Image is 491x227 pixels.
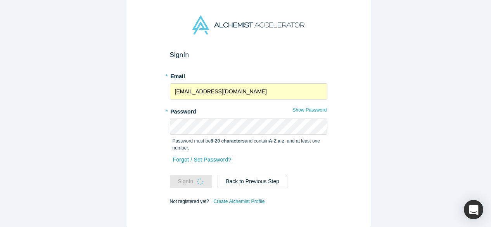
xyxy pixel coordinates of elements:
[170,70,327,81] label: Email
[218,175,287,188] button: Back to Previous Step
[170,105,327,116] label: Password
[213,196,265,206] a: Create Alchemist Profile
[269,138,277,144] strong: A-Z
[170,51,327,59] h2: Sign In
[278,138,284,144] strong: a-z
[173,153,232,167] a: Forgot / Set Password?
[170,175,213,188] button: SignIn
[173,138,325,151] p: Password must be and contain , , and at least one number.
[211,138,245,144] strong: 8-20 characters
[292,105,327,115] button: Show Password
[192,15,304,34] img: Alchemist Accelerator Logo
[170,199,209,204] span: Not registered yet?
